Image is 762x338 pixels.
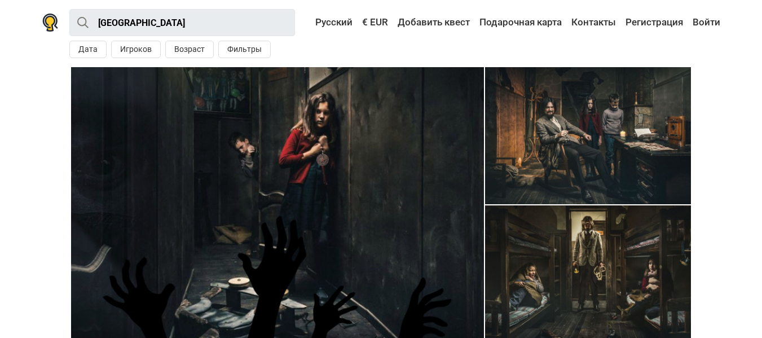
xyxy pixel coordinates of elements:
[307,19,315,27] img: Русский
[69,9,295,36] input: Попробуйте “Лондон”
[218,41,271,58] button: Фильтры
[477,12,565,33] a: Подарочная карта
[42,14,58,32] img: Nowescape logo
[690,12,720,33] a: Войти
[395,12,473,33] a: Добавить квест
[305,12,355,33] a: Русский
[485,67,691,204] img: Тайна заброшенного приюта photo 4
[111,41,161,58] button: Игроков
[623,12,686,33] a: Регистрация
[359,12,391,33] a: € EUR
[69,41,107,58] button: Дата
[485,67,691,204] a: Тайна заброшенного приюта photo 3
[569,12,619,33] a: Контакты
[165,41,214,58] button: Возраст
